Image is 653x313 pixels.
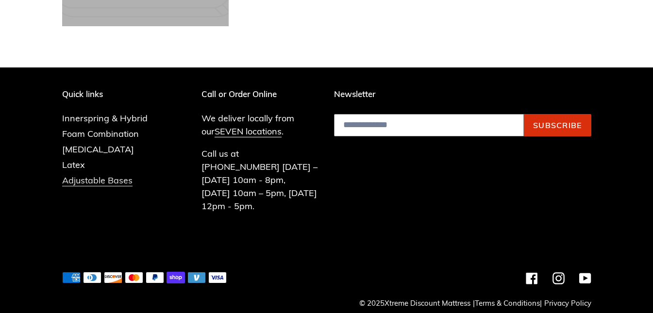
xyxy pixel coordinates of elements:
[201,147,319,213] p: Call us at [PHONE_NUMBER] [DATE] – [DATE] 10am - 8pm, [DATE] 10am – 5pm, [DATE] 12pm - 5pm.
[62,113,148,124] a: Innerspring & Hybrid
[334,114,524,136] input: Email address
[475,298,540,308] a: Terms & Conditions
[533,120,582,130] span: Subscribe
[62,89,162,99] p: Quick links
[62,175,133,186] a: Adjustable Bases
[544,298,591,308] a: Privacy Policy
[62,159,85,170] a: Latex
[385,298,470,308] a: Xtreme Discount Mattress
[62,128,139,139] a: Foam Combination
[524,114,591,136] button: Subscribe
[201,89,319,99] p: Call or Order Online
[201,112,319,138] p: We deliver locally from our .
[359,298,470,308] small: © 2025
[215,126,282,137] a: SEVEN locations
[62,144,134,155] a: [MEDICAL_DATA]
[473,298,542,308] small: | |
[334,89,591,99] p: Newsletter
